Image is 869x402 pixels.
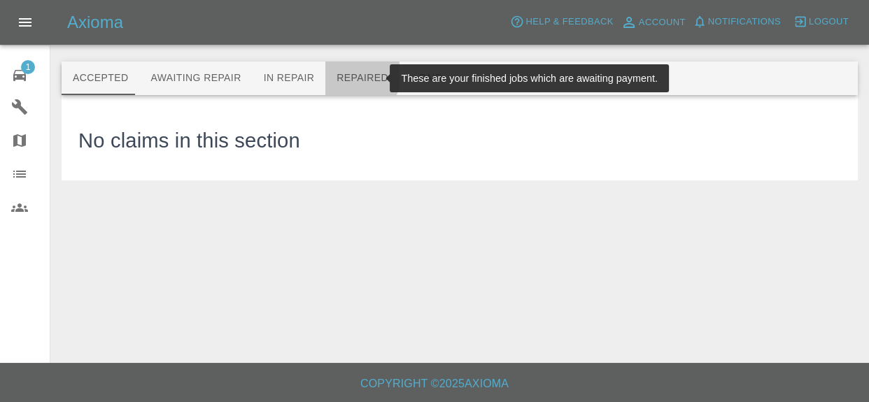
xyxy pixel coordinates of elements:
h6: Copyright © 2025 Axioma [11,374,858,394]
button: Logout [790,11,852,33]
button: Paid [400,62,462,95]
span: Logout [809,14,849,30]
h3: No claims in this section [78,126,300,157]
button: Awaiting Repair [139,62,252,95]
button: In Repair [253,62,326,95]
span: Help & Feedback [525,14,613,30]
span: Notifications [708,14,781,30]
a: Account [617,11,689,34]
button: Accepted [62,62,139,95]
span: 1 [21,60,35,74]
button: Repaired [325,62,400,95]
button: Help & Feedback [507,11,616,33]
span: Account [639,15,686,31]
h5: Axioma [67,11,123,34]
button: Open drawer [8,6,42,39]
button: Notifications [689,11,784,33]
